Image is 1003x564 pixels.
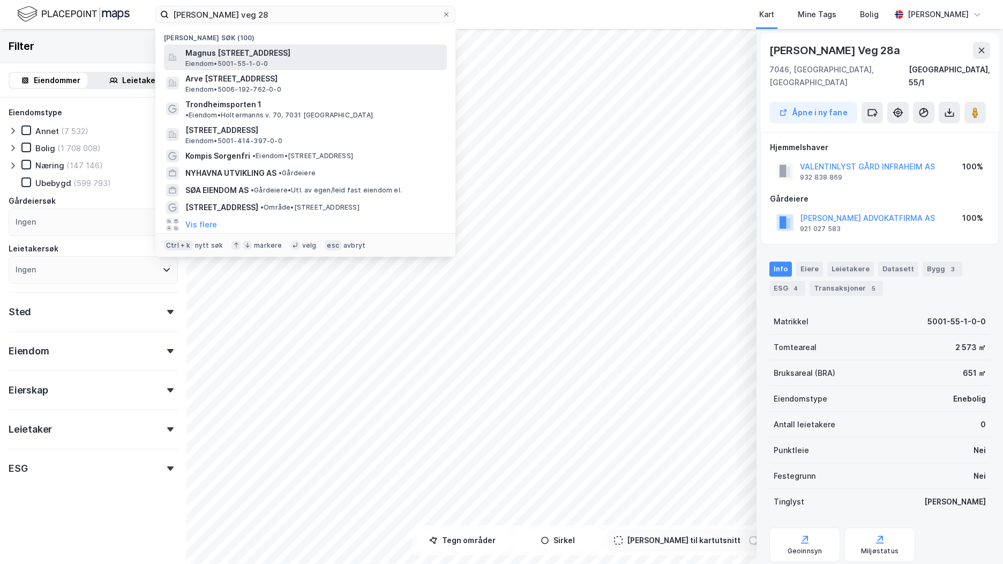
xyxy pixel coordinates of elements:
span: [STREET_ADDRESS] [185,124,443,137]
div: 651 ㎡ [963,367,986,380]
div: Info [769,262,792,277]
div: Datasett [878,262,918,277]
div: Eiere [796,262,823,277]
span: Gårdeiere [279,169,316,177]
span: • [279,169,282,177]
span: • [185,111,189,119]
div: markere [254,241,282,250]
div: 7046, [GEOGRAPHIC_DATA], [GEOGRAPHIC_DATA] [769,63,909,89]
div: Gårdeiersøk [9,195,56,207]
div: Eiendomstype [9,106,62,119]
div: (599 793) [73,178,111,188]
div: Ingen [16,216,36,228]
span: Eiendom • [STREET_ADDRESS] [252,152,353,160]
div: Tomteareal [774,341,817,354]
div: Bruksareal (BRA) [774,367,835,380]
span: • [260,203,264,211]
span: Eiendom • 5001-414-397-0-0 [185,137,282,145]
div: Miljøstatus [861,547,899,555]
button: Åpne i ny fane [769,102,857,123]
div: esc [325,240,341,251]
div: Geoinnsyn [788,547,822,555]
div: Leietakersøk [9,242,58,255]
iframe: Chat Widget [949,513,1003,564]
span: • [251,186,254,194]
div: nytt søk [195,241,223,250]
div: Festegrunn [774,470,815,483]
div: ESG [9,462,27,475]
span: Magnus [STREET_ADDRESS] [185,47,443,60]
input: Søk på adresse, matrikkel, gårdeiere, leietakere eller personer [169,6,442,23]
button: Vis flere [185,218,217,231]
div: Eierskap [9,384,48,397]
span: Kompis Sorgenfri [185,150,250,162]
div: 100% [962,212,983,225]
span: Trondheimsporten 1 [185,98,261,111]
div: [PERSON_NAME] Veg 28a [769,42,902,59]
div: Filter [9,38,34,55]
div: Leietaker [9,423,52,436]
div: 4 [790,283,801,294]
div: 5001-55-1-0-0 [927,315,986,328]
div: [PERSON_NAME] til kartutsnitt [627,534,740,547]
div: 0 [980,418,986,431]
span: Gårdeiere • Utl. av egen/leid fast eiendom el. [251,186,402,195]
div: (7 532) [61,126,88,136]
div: (147 146) [66,160,103,170]
div: Nei [974,444,986,457]
div: Gårdeiere [770,192,990,205]
div: Transaksjoner [810,281,883,296]
div: Næring [35,160,64,170]
img: logo.f888ab2527a4732fd821a326f86c7f29.svg [17,5,130,24]
div: [PERSON_NAME] [924,495,986,508]
span: SØA EIENDOM AS [185,184,249,197]
div: Annet [35,126,59,136]
div: 5 [868,283,879,294]
div: Eiendomstype [774,392,827,405]
div: Ingen [16,263,36,276]
div: Punktleie [774,444,809,457]
div: (1 708 008) [57,143,101,153]
div: [PERSON_NAME] [908,8,969,21]
div: Mine Tags [798,8,836,21]
span: [STREET_ADDRESS] [185,201,258,214]
div: Leietakere [827,262,874,277]
div: avbryt [343,241,365,250]
div: Bolig [860,8,879,21]
div: 921 027 583 [800,225,841,233]
div: Hjemmelshaver [770,141,990,154]
span: Eiendom • 5006-192-762-0-0 [185,85,281,94]
div: Tinglyst [774,495,804,508]
span: • [252,152,256,160]
div: 2 573 ㎡ [955,341,986,354]
div: velg [302,241,317,250]
div: ESG [769,281,805,296]
div: Bolig [35,143,55,153]
span: Eiendom • 5001-55-1-0-0 [185,60,268,68]
div: [GEOGRAPHIC_DATA], 55/1 [909,63,990,89]
div: Eiendom [9,345,49,358]
span: Arve [STREET_ADDRESS] [185,72,443,85]
div: Ctrl + k [164,240,193,251]
div: Nei [974,470,986,483]
div: [PERSON_NAME] søk (100) [155,25,455,44]
div: Kontrollprogram for chat [949,513,1003,564]
div: Bygg [923,262,962,277]
div: 3 [947,264,958,274]
div: Eiendommer [34,74,80,87]
div: Ubebygd [35,178,71,188]
div: Sted [9,306,31,318]
span: NYHAVNA UTVIKLING AS [185,167,276,180]
div: Matrikkel [774,315,809,328]
div: 932 838 869 [800,173,842,182]
span: Område • [STREET_ADDRESS] [260,203,360,212]
div: Enebolig [953,392,986,405]
button: Sirkel [512,530,603,551]
button: Tegn områder [417,530,508,551]
span: Eiendom • Holtermanns v. 70, 7031 [GEOGRAPHIC_DATA] [185,111,373,120]
div: Antall leietakere [774,418,835,431]
div: Leietakere [122,74,163,87]
div: 100% [962,160,983,173]
div: Kart [759,8,774,21]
